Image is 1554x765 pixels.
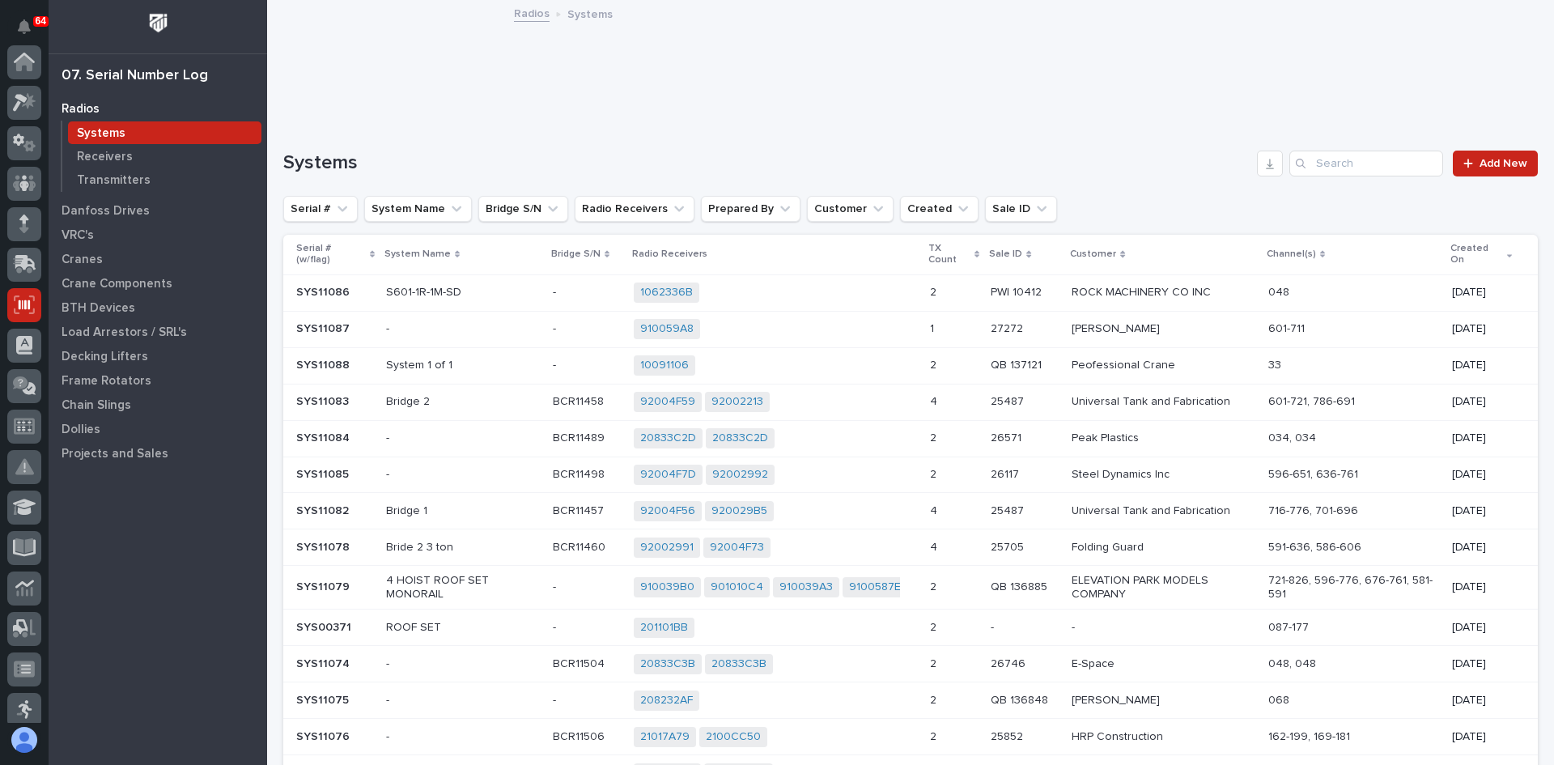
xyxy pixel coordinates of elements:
[386,504,540,518] p: Bridge 1
[296,618,355,635] p: SYS00371
[1070,245,1116,263] p: Customer
[807,196,894,222] button: Customer
[283,196,358,222] button: Serial #
[296,727,353,744] p: SYS11076
[710,541,764,555] a: 92004F73
[49,368,267,393] a: Frame Rotators
[991,691,1051,708] p: QB 136848
[1452,286,1512,300] p: [DATE]
[36,15,46,27] p: 64
[1072,359,1255,372] p: Peofessional Crane
[567,4,613,22] p: Systems
[991,355,1045,372] p: QB 137121
[49,417,267,441] a: Dollies
[551,245,601,263] p: Bridge S/N
[1072,468,1255,482] p: Steel Dynamics Inc
[384,245,451,263] p: System Name
[62,228,94,243] p: VRC's
[930,727,940,744] p: 2
[296,465,352,482] p: SYS11085
[283,493,1538,529] tr: SYS11082SYS11082 Bridge 1BCR11457BCR11457 92004F56 920029B5 44 2548725487 Universal Tank and Fabr...
[1268,541,1439,555] p: 591-636, 586-606
[991,319,1026,336] p: 27272
[640,504,695,518] a: 92004F56
[283,384,1538,420] tr: SYS11083SYS11083 Bridge 2BCR11458BCR11458 92004F59 92002213 44 2548725487 Universal Tank and Fabr...
[386,541,540,555] p: Bride 2 3 ton
[553,691,559,708] p: -
[930,465,940,482] p: 2
[989,245,1022,263] p: Sale ID
[1452,580,1512,594] p: [DATE]
[283,646,1538,682] tr: SYS11074SYS11074 -BCR11504BCR11504 20833C3B 20833C3B 22 2674626746 E-Space048, 048[DATE]
[62,145,267,168] a: Receivers
[49,441,267,465] a: Projects and Sales
[711,580,763,594] a: 901010C4
[49,247,267,271] a: Cranes
[711,395,763,409] a: 92002213
[62,398,131,413] p: Chain Slings
[930,691,940,708] p: 2
[1072,657,1255,671] p: E-Space
[1453,151,1538,176] a: Add New
[514,3,550,22] a: Radios
[62,350,148,364] p: Decking Lifters
[386,574,540,601] p: 4 HOIST ROOF SET MONORAIL
[575,196,694,222] button: Radio Receivers
[386,431,540,445] p: -
[1268,504,1439,518] p: 716-776, 701-696
[62,253,103,267] p: Cranes
[1268,468,1439,482] p: 596-651, 636-761
[62,168,267,191] a: Transmitters
[553,618,559,635] p: -
[553,727,608,744] p: BCR11506
[930,283,940,300] p: 2
[296,355,353,372] p: SYS11088
[930,577,940,594] p: 2
[991,283,1045,300] p: PWI 10412
[712,431,768,445] a: 20833C2D
[62,102,100,117] p: Radios
[283,151,1250,175] h1: Systems
[283,420,1538,457] tr: SYS11084SYS11084 -BCR11489BCR11489 20833C2D 20833C2D 22 2657126571 Peak Plastics034, 034[DATE]
[1452,395,1512,409] p: [DATE]
[1268,574,1439,601] p: 721-826, 596-776, 676-761, 581-591
[640,322,694,336] a: 910059A8
[553,577,559,594] p: -
[1289,151,1443,176] input: Search
[49,295,267,320] a: BTH Devices
[991,727,1026,744] p: 25852
[930,501,940,518] p: 4
[1268,322,1439,336] p: 601-711
[928,240,970,270] p: TX Count
[20,19,41,45] div: Notifications64
[1452,694,1512,708] p: [DATE]
[553,428,608,445] p: BCR11489
[386,657,540,671] p: -
[386,322,540,336] p: -
[49,320,267,344] a: Load Arrestors / SRL's
[7,10,41,44] button: Notifications
[1268,730,1439,744] p: 162-199, 169-181
[1452,657,1512,671] p: [DATE]
[1072,621,1255,635] p: -
[49,223,267,247] a: VRC's
[640,730,690,744] a: 21017A79
[991,538,1027,555] p: 25705
[296,654,353,671] p: SYS11074
[991,618,997,635] p: -
[1452,359,1512,372] p: [DATE]
[1072,504,1255,518] p: Universal Tank and Fabrication
[632,245,707,263] p: Radio Receivers
[49,393,267,417] a: Chain Slings
[553,538,609,555] p: BCR11460
[62,121,267,144] a: Systems
[386,395,540,409] p: Bridge 2
[49,344,267,368] a: Decking Lifters
[930,654,940,671] p: 2
[640,431,696,445] a: 20833C2D
[1268,694,1439,708] p: 068
[283,566,1538,610] tr: SYS11079SYS11079 4 HOIST ROOF SET MONORAIL-- 910039B0 901010C4 910039A3 9100587E 22 QB 136885QB 1...
[553,355,559,372] p: -
[553,654,608,671] p: BCR11504
[1072,541,1255,555] p: Folding Guard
